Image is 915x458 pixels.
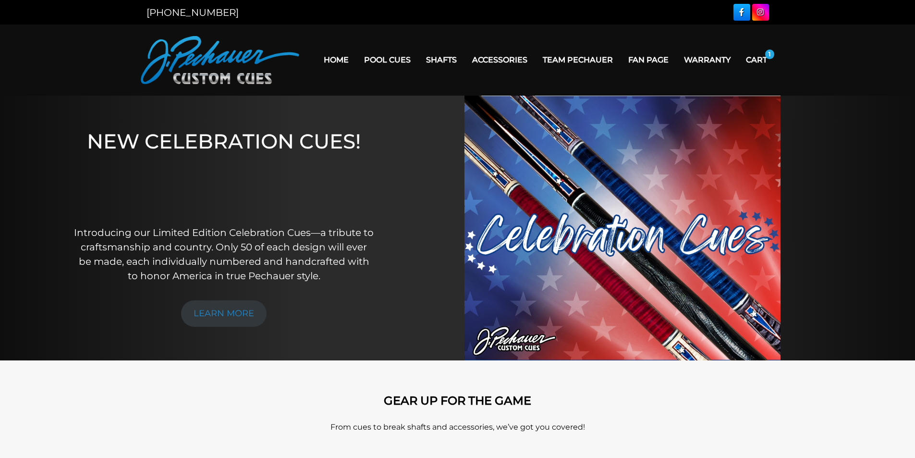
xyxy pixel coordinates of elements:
[738,48,775,72] a: Cart
[73,225,375,283] p: Introducing our Limited Edition Celebration Cues—a tribute to craftsmanship and country. Only 50 ...
[181,300,267,327] a: LEARN MORE
[184,421,732,433] p: From cues to break shafts and accessories, we’ve got you covered!
[146,7,239,18] a: [PHONE_NUMBER]
[464,48,535,72] a: Accessories
[141,36,299,84] img: Pechauer Custom Cues
[316,48,356,72] a: Home
[535,48,621,72] a: Team Pechauer
[418,48,464,72] a: Shafts
[384,394,531,408] strong: GEAR UP FOR THE GAME
[676,48,738,72] a: Warranty
[621,48,676,72] a: Fan Page
[356,48,418,72] a: Pool Cues
[73,129,375,212] h1: NEW CELEBRATION CUES!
